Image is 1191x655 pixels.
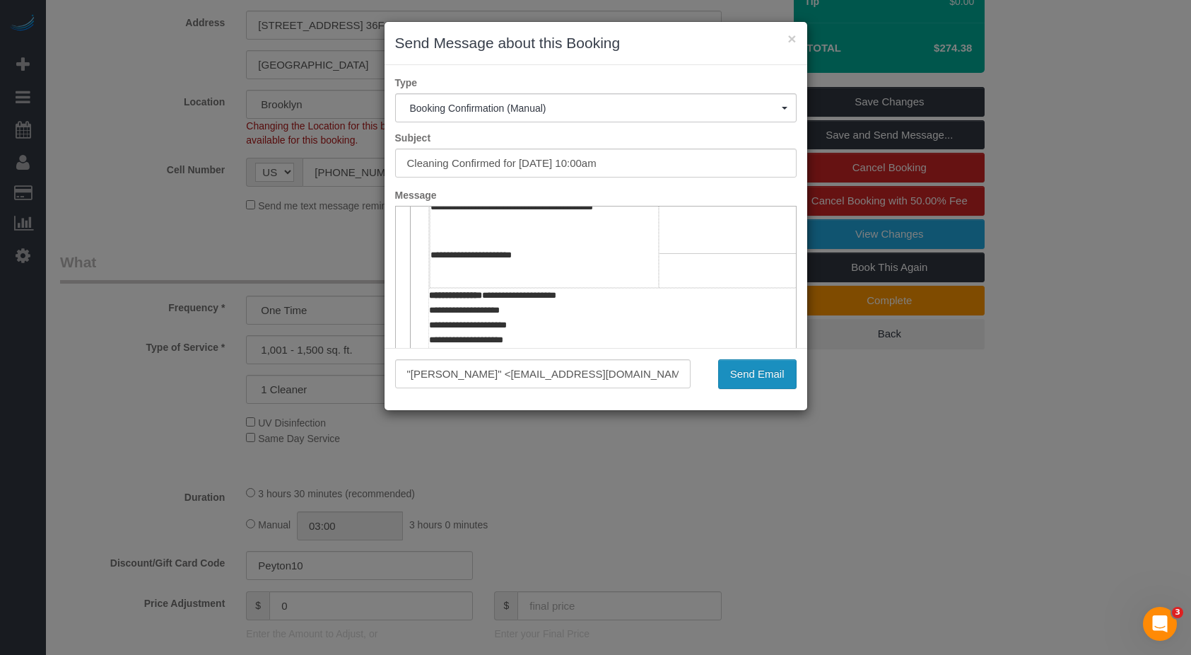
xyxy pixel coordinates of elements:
iframe: Rich Text Editor, editor2 [396,207,796,427]
iframe: Intercom live chat [1143,607,1177,641]
button: Send Email [718,359,797,389]
button: Booking Confirmation (Manual) [395,93,797,122]
label: Subject [385,131,807,145]
button: × [787,31,796,46]
input: Subject [395,149,797,178]
label: Type [385,76,807,90]
h3: Send Message about this Booking [395,33,797,54]
label: Message [385,188,807,202]
span: 3 [1172,607,1183,618]
span: Booking Confirmation (Manual) [410,103,782,114]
